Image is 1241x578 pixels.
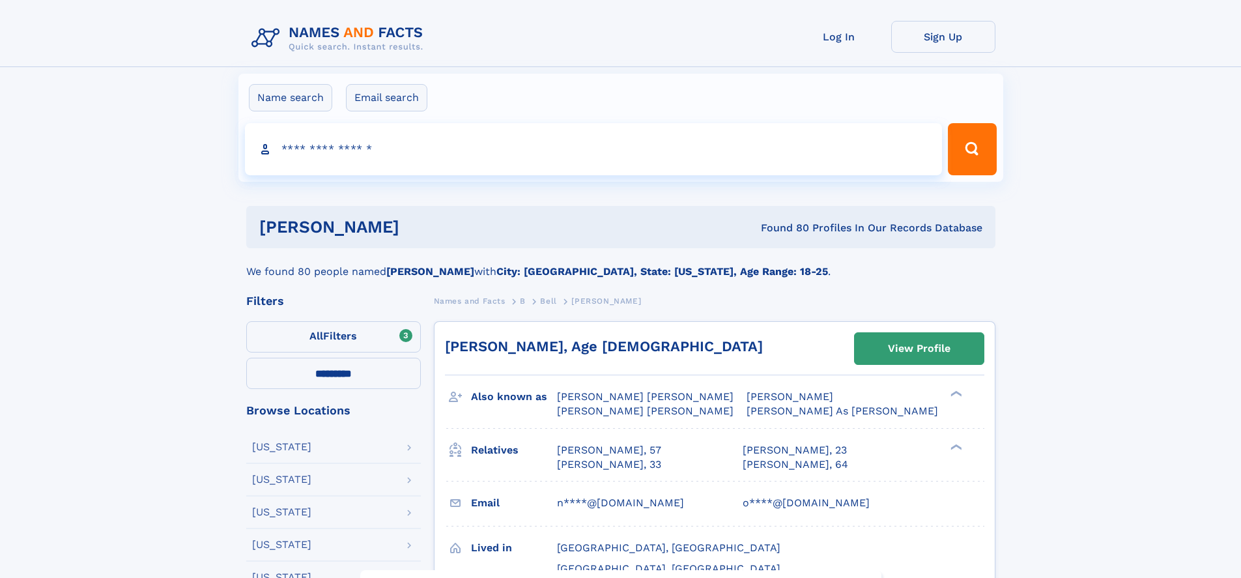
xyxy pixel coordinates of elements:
[346,84,427,111] label: Email search
[743,443,847,457] a: [PERSON_NAME], 23
[246,405,421,416] div: Browse Locations
[434,293,506,309] a: Names and Facts
[557,443,661,457] a: [PERSON_NAME], 57
[249,84,332,111] label: Name search
[246,295,421,307] div: Filters
[557,562,780,575] span: [GEOGRAPHIC_DATA], [GEOGRAPHIC_DATA]
[557,390,734,403] span: [PERSON_NAME] [PERSON_NAME]
[855,333,984,364] a: View Profile
[246,21,434,56] img: Logo Names and Facts
[496,265,828,278] b: City: [GEOGRAPHIC_DATA], State: [US_STATE], Age Range: 18-25
[252,507,311,517] div: [US_STATE]
[520,293,526,309] a: B
[246,321,421,353] label: Filters
[471,439,557,461] h3: Relatives
[309,330,323,342] span: All
[891,21,995,53] a: Sign Up
[747,390,833,403] span: [PERSON_NAME]
[471,492,557,514] h3: Email
[471,537,557,559] h3: Lived in
[520,296,526,306] span: B
[743,457,848,472] a: [PERSON_NAME], 64
[471,386,557,408] h3: Also known as
[747,405,938,417] span: [PERSON_NAME] As [PERSON_NAME]
[252,474,311,485] div: [US_STATE]
[540,296,556,306] span: Bell
[252,540,311,550] div: [US_STATE]
[888,334,950,364] div: View Profile
[557,542,780,554] span: [GEOGRAPHIC_DATA], [GEOGRAPHIC_DATA]
[259,219,580,235] h1: [PERSON_NAME]
[947,390,963,398] div: ❯
[571,296,641,306] span: [PERSON_NAME]
[947,442,963,451] div: ❯
[557,405,734,417] span: [PERSON_NAME] [PERSON_NAME]
[787,21,891,53] a: Log In
[540,293,556,309] a: Bell
[948,123,996,175] button: Search Button
[245,123,943,175] input: search input
[445,338,763,354] a: [PERSON_NAME], Age [DEMOGRAPHIC_DATA]
[580,221,982,235] div: Found 80 Profiles In Our Records Database
[246,248,995,280] div: We found 80 people named with .
[252,442,311,452] div: [US_STATE]
[386,265,474,278] b: [PERSON_NAME]
[557,457,661,472] a: [PERSON_NAME], 33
